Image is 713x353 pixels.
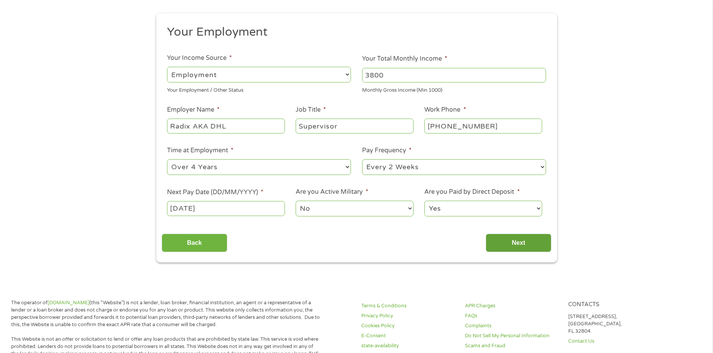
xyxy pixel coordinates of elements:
[162,234,227,252] input: Back
[167,106,220,114] label: Employer Name
[167,84,351,94] div: Your Employment / Other Status
[362,55,447,63] label: Your Total Monthly Income
[465,332,559,340] a: Do Not Sell My Personal Information
[361,332,456,340] a: E-Consent
[361,322,456,330] a: Cookies Policy
[167,201,285,216] input: ---Click Here for Calendar ---
[296,188,368,196] label: Are you Active Military
[424,188,519,196] label: Are you Paid by Direct Deposit
[486,234,551,252] input: Next
[296,119,413,133] input: Cashier
[361,302,456,310] a: Terms & Conditions
[167,54,232,62] label: Your Income Source
[11,299,322,328] p: The operator of (this “Website”) is not a lender, loan broker, financial institution, an agent or...
[568,338,663,345] a: Contact Us
[361,312,456,320] a: Privacy Policy
[465,312,559,320] a: FAQs
[465,342,559,350] a: Scams and Fraud
[362,68,546,82] input: 1800
[465,322,559,330] a: Complaints
[362,147,412,155] label: Pay Frequency
[424,119,542,133] input: (231) 754-4010
[167,147,233,155] label: Time at Employment
[167,188,263,196] label: Next Pay Date (DD/MM/YYYY)
[296,106,326,114] label: Job Title
[48,300,89,306] a: [DOMAIN_NAME]
[167,25,540,40] h2: Your Employment
[465,302,559,310] a: APR Charges
[362,84,546,94] div: Monthly Gross Income (Min 1000)
[361,342,456,350] a: state-availability
[424,106,466,114] label: Work Phone
[167,119,285,133] input: Walmart
[568,313,663,335] p: [STREET_ADDRESS], [GEOGRAPHIC_DATA], FL 32804.
[568,301,663,308] h4: Contacts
